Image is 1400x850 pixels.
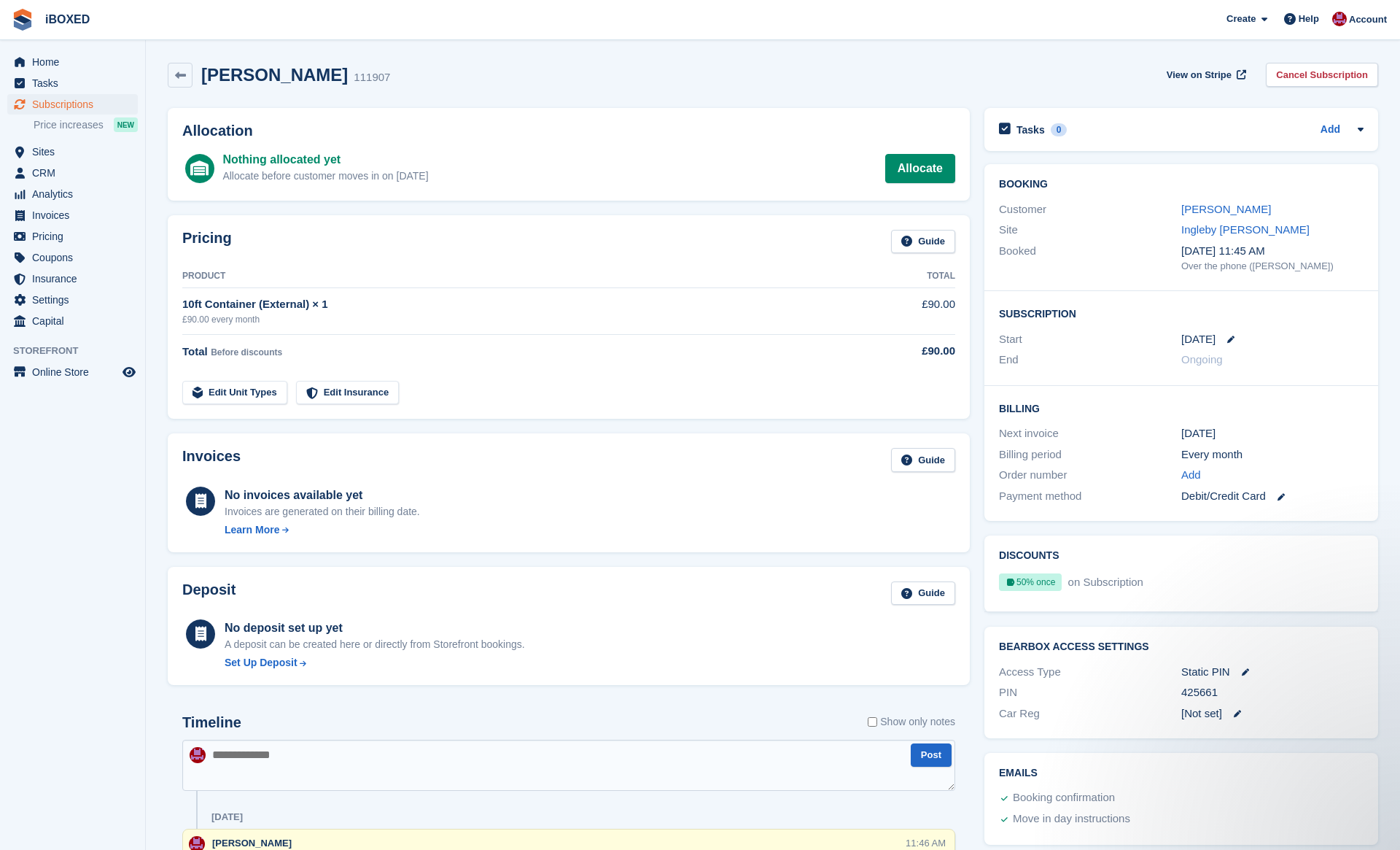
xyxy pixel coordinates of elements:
span: Home [32,52,120,72]
div: Site [999,222,1181,239]
div: Static PIN [1181,664,1364,681]
a: Guide [891,230,955,254]
a: menu [7,290,138,310]
a: menu [7,226,138,247]
span: Help [1299,12,1319,26]
div: Billing period [999,447,1181,463]
a: menu [7,94,138,115]
span: Pricing [32,226,120,247]
h2: Billing [999,401,1364,415]
h2: Pricing [182,230,232,254]
div: Move in day instructions [1013,811,1130,828]
span: Coupons [32,247,120,268]
span: Online Store [32,362,120,382]
div: Start [999,331,1181,348]
span: Create [1226,12,1256,26]
a: menu [7,247,138,268]
h2: Deposit [182,582,236,606]
p: A deposit can be created here or directly from Storefront bookings. [225,637,525,652]
a: menu [7,268,138,289]
span: Total [182,345,208,358]
a: Allocate [885,154,955,183]
div: 111907 [354,69,390,86]
span: Capital [32,311,120,331]
div: Invoices are generated on their billing date. [225,504,420,519]
h2: Discounts [999,550,1364,562]
div: Set Up Deposit [225,655,297,671]
div: Over the phone ([PERSON_NAME]) [1181,259,1364,274]
h2: BearBox Access Settings [999,641,1364,653]
div: Booking confirmation [1013,789,1115,807]
h2: Timeline [182,714,241,731]
div: End [999,352,1181,368]
span: Settings [32,290,120,310]
span: Invoices [32,205,120,225]
h2: Invoices [182,448,241,472]
img: stora-icon-8386f47178a22dfd0bd8f6a31ec36ba5ce8667c1dd55bd0f319d3a0aa187defe.svg [12,9,34,31]
a: Guide [891,448,955,472]
h2: Allocation [182,123,955,139]
th: Total [852,265,955,288]
div: Car Reg [999,706,1181,722]
button: Post [911,743,952,768]
span: Insurance [32,268,120,289]
span: on Subscription [1065,576,1143,588]
span: Before discounts [211,347,282,358]
time: 2025-10-16 00:00:00 UTC [1181,331,1216,348]
label: Show only notes [868,714,955,730]
a: Edit Unit Types [182,381,287,405]
h2: Emails [999,768,1364,779]
a: Add [1321,122,1340,139]
a: View on Stripe [1161,63,1249,87]
h2: Booking [999,179,1364,190]
a: Preview store [120,363,138,381]
img: Amanda Forder [190,747,206,763]
div: PIN [999,684,1181,701]
div: 50% once [999,573,1062,591]
input: Show only notes [868,714,877,730]
div: [DATE] 11:45 AM [1181,243,1364,260]
div: Next invoice [999,425,1181,442]
a: Add [1181,467,1201,484]
span: Storefront [13,344,145,358]
div: No deposit set up yet [225,619,525,637]
a: Edit Insurance [296,381,400,405]
a: Set Up Deposit [225,655,525,671]
div: Allocate before customer moves in on [DATE] [222,169,428,184]
a: menu [7,52,138,72]
a: menu [7,311,138,331]
span: Tasks [32,73,120,93]
div: Nothing allocated yet [222,151,428,169]
div: Payment method [999,488,1181,505]
div: [Not set] [1181,706,1364,722]
div: Access Type [999,664,1181,681]
div: Learn More [225,522,279,538]
a: menu [7,142,138,162]
div: £90.00 [852,343,955,360]
a: menu [7,73,138,93]
div: Order number [999,467,1181,484]
h2: [PERSON_NAME] [201,65,348,85]
div: Booked [999,243,1181,274]
span: CRM [32,163,120,183]
a: Cancel Subscription [1266,63,1378,87]
h2: Tasks [1016,123,1045,136]
div: NEW [114,117,138,132]
span: [PERSON_NAME] [212,838,292,849]
a: Ingleby [PERSON_NAME] [1181,223,1310,236]
a: menu [7,205,138,225]
a: Learn More [225,522,420,538]
div: Debit/Credit Card [1181,488,1364,505]
div: [DATE] [1181,425,1364,442]
div: 10ft Container (External) × 1 [182,296,852,313]
div: Every month [1181,447,1364,463]
span: View on Stripe [1167,68,1232,82]
a: menu [7,184,138,204]
td: £90.00 [852,288,955,334]
a: menu [7,163,138,183]
span: Analytics [32,184,120,204]
th: Product [182,265,852,288]
div: £90.00 every month [182,313,852,326]
a: Price increases NEW [34,117,138,133]
a: Guide [891,582,955,606]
